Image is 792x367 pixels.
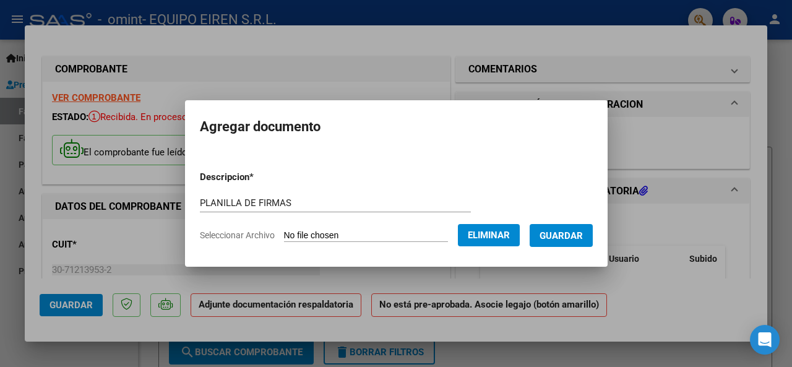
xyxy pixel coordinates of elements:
[750,325,780,355] div: Open Intercom Messenger
[200,230,275,240] span: Seleccionar Archivo
[458,224,520,246] button: Eliminar
[530,224,593,247] button: Guardar
[540,230,583,241] span: Guardar
[200,115,593,139] h2: Agregar documento
[200,170,318,184] p: Descripcion
[468,230,510,241] span: Eliminar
